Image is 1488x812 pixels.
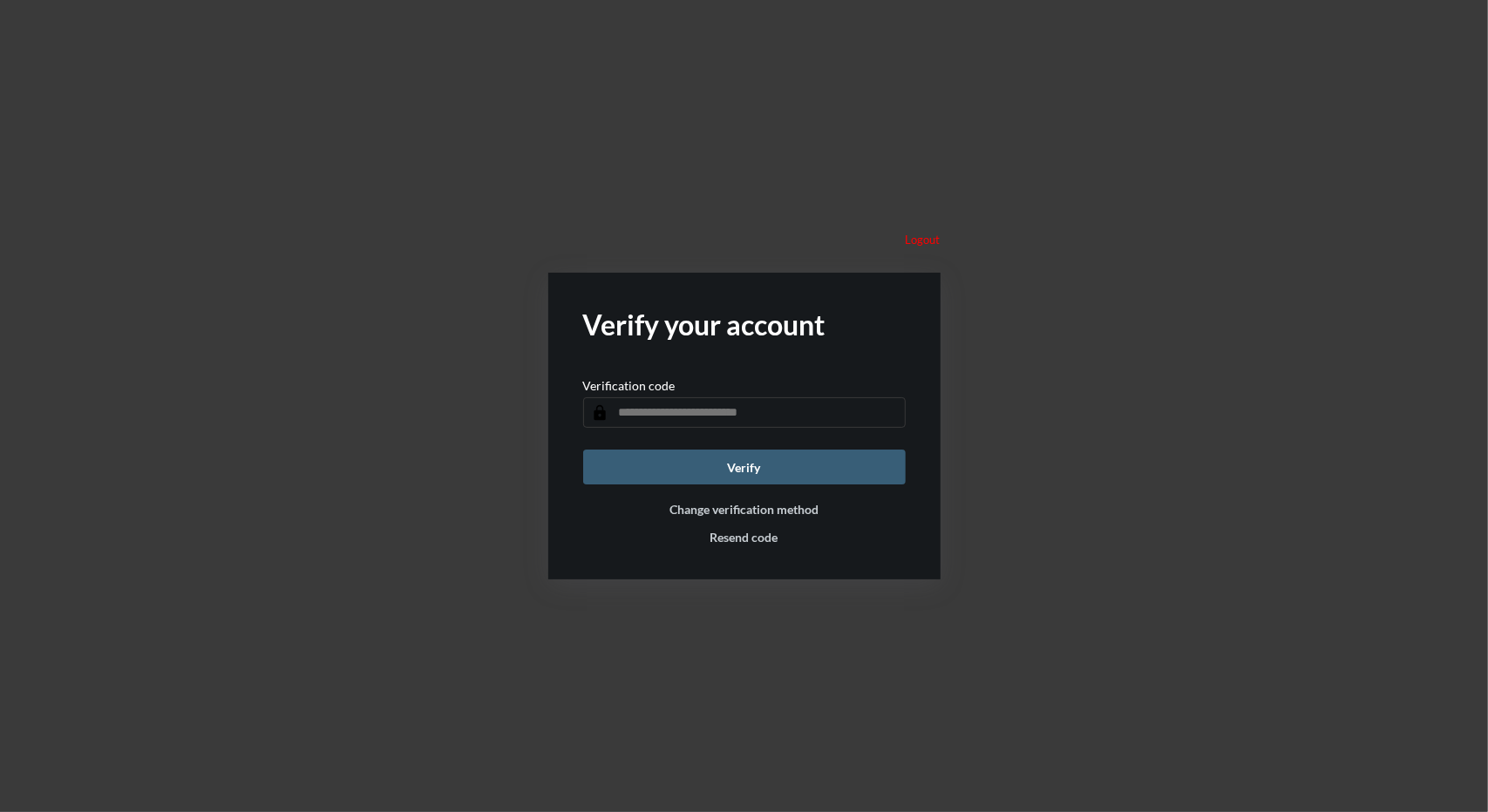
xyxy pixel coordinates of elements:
[583,378,676,393] p: Verification code
[710,530,778,545] button: Resend code
[669,502,819,517] button: Change verification method
[906,233,941,247] p: Logout
[583,308,906,342] h2: Verify your account
[583,450,906,484] button: Verify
